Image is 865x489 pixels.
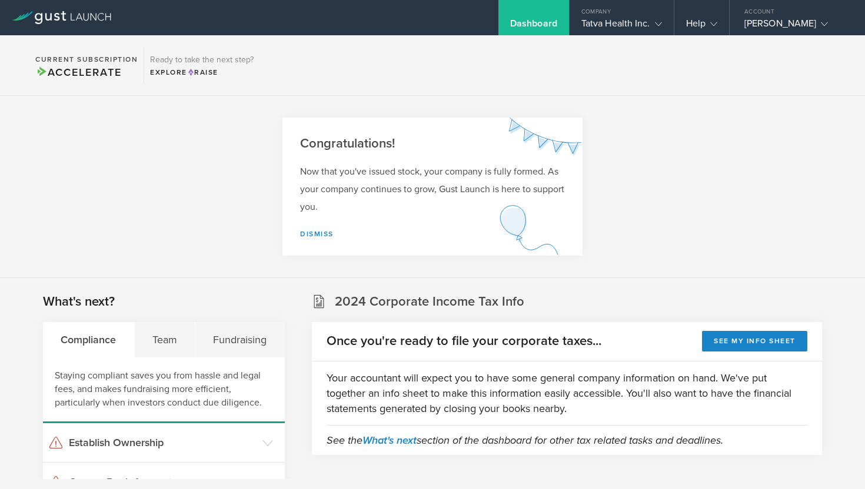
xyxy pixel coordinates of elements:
[195,322,285,357] div: Fundraising
[43,357,285,423] div: Staying compliant saves you from hassle and legal fees, and makes fundraising more efficient, par...
[187,68,218,76] span: Raise
[335,293,524,310] h2: 2024 Corporate Income Tax Info
[300,163,565,216] p: Now that you've issued stock, your company is fully formed. As your company continues to grow, Gu...
[300,135,565,152] h2: Congratulations!
[43,322,135,357] div: Compliance
[702,331,807,351] button: See my info sheet
[43,293,115,310] h2: What's next?
[327,370,807,416] p: Your accountant will expect you to have some general company information on hand. We've put toget...
[362,434,417,447] a: What's next
[300,230,334,238] a: Dismiss
[744,18,844,35] div: [PERSON_NAME]
[581,18,662,35] div: Tatva Health Inc.
[150,56,254,64] h3: Ready to take the next step?
[150,67,254,78] div: Explore
[510,18,557,35] div: Dashboard
[327,333,601,350] h2: Once you're ready to file your corporate taxes...
[135,322,196,357] div: Team
[35,66,121,79] span: Accelerate
[144,47,259,83] div: Ready to take the next step?ExploreRaise
[35,56,138,63] h2: Current Subscription
[686,18,717,35] div: Help
[327,434,723,447] em: See the section of the dashboard for other tax related tasks and deadlines.
[69,435,257,450] h3: Establish Ownership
